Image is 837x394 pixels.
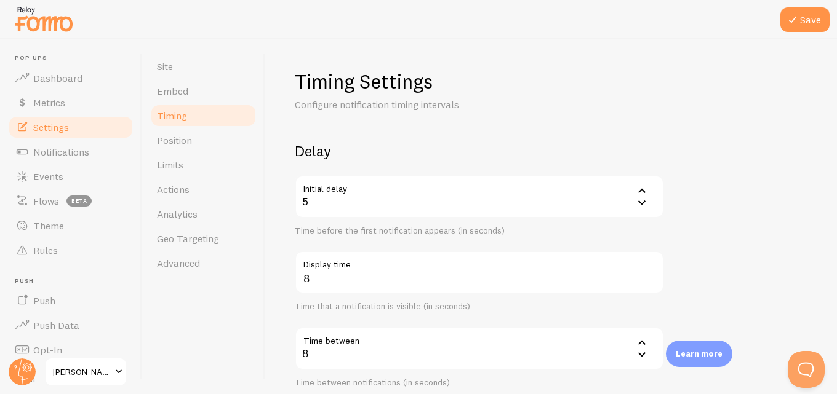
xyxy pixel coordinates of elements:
a: Push Data [7,313,134,337]
a: Flows beta [7,189,134,213]
span: Theme [33,219,64,232]
a: Theme [7,213,134,238]
span: Push [33,294,55,307]
span: Rules [33,244,58,256]
a: Push [7,288,134,313]
a: Dashboard [7,66,134,90]
h2: Delay [295,141,664,160]
a: Advanced [150,251,257,275]
a: Metrics [7,90,134,115]
h1: Timing Settings [295,69,664,94]
span: Opt-In [33,344,62,356]
a: Position [150,128,257,152]
span: Push Data [33,319,79,331]
span: Push [15,277,134,285]
span: Timing [157,109,187,122]
a: Actions [150,177,257,202]
a: Limits [150,152,257,177]
span: Embed [157,85,188,97]
span: Dashboard [33,72,82,84]
a: Events [7,164,134,189]
span: Actions [157,183,190,195]
span: Settings [33,121,69,133]
a: Rules [7,238,134,262]
a: [PERSON_NAME] [44,357,127,387]
label: Display time [295,251,664,272]
iframe: Help Scout Beacon - Open [788,351,825,388]
span: Advanced [157,257,200,269]
a: Opt-In [7,337,134,362]
span: Geo Targeting [157,232,219,245]
div: 5 [295,175,664,218]
a: Analytics [150,202,257,226]
span: Notifications [33,146,89,158]
div: 8 [295,327,664,370]
span: Limits [157,159,183,171]
a: Timing [150,103,257,128]
p: Learn more [676,348,723,360]
a: Settings [7,115,134,140]
a: Geo Targeting [150,226,257,251]
span: Pop-ups [15,54,134,62]
div: Time that a notification is visible (in seconds) [295,301,664,312]
span: Site [157,60,173,73]
span: Flows [33,195,59,207]
span: Analytics [157,208,198,220]
div: Learn more [666,341,732,367]
div: Time before the first notification appears (in seconds) [295,226,664,237]
img: fomo-relay-logo-orange.svg [13,3,74,34]
span: [PERSON_NAME] [53,364,111,379]
span: Metrics [33,97,65,109]
a: Notifications [7,140,134,164]
a: Embed [150,79,257,103]
a: Site [150,54,257,79]
p: Configure notification timing intervals [295,98,590,112]
span: Position [157,134,192,146]
span: Events [33,170,63,183]
span: beta [66,195,92,207]
div: Time between notifications (in seconds) [295,377,664,388]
